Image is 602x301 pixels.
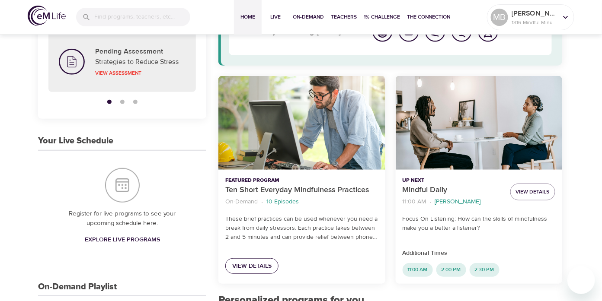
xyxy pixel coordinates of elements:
[407,13,450,22] span: The Connection
[218,76,385,170] button: Ten Short Everyday Mindfulness Practices
[510,184,555,200] button: View Details
[225,197,258,206] p: On-Demand
[403,177,503,184] p: Up Next
[28,6,66,26] img: logo
[403,215,555,233] p: Focus On Listening: How can the skills of mindfulness make you a better a listener?
[403,196,503,208] nav: breadcrumb
[516,187,550,196] span: View Details
[436,266,466,273] span: 2:00 PM
[512,8,557,19] p: [PERSON_NAME]
[85,234,160,245] span: Explore Live Programs
[38,282,117,292] h3: On-Demand Playlist
[567,266,595,294] iframe: Button to launch messaging window
[396,76,562,170] button: Mindful Daily
[81,232,163,248] a: Explore Live Programs
[225,215,378,242] p: These brief practices can be used whenever you need a break from daily stressors. Each practice t...
[364,13,400,22] span: 1% Challenge
[232,261,272,272] span: View Details
[95,69,186,77] p: View Assessment
[403,249,555,258] p: Additional Times
[261,196,263,208] li: ·
[225,196,378,208] nav: breadcrumb
[95,47,186,56] h5: Pending Assessment
[470,266,500,273] span: 2:30 PM
[293,13,324,22] span: On-Demand
[403,263,433,277] div: 11:00 AM
[55,209,189,228] p: Register for live programs to see your upcoming schedule here.
[403,266,433,273] span: 11:00 AM
[94,8,190,26] input: Find programs, teachers, etc...
[403,184,503,196] p: Mindful Daily
[38,136,113,146] h3: Your Live Schedule
[470,263,500,277] div: 2:30 PM
[237,13,258,22] span: Home
[225,177,378,184] p: Featured Program
[430,196,432,208] li: ·
[266,197,299,206] p: 10 Episodes
[512,19,557,26] p: 1816 Mindful Minutes
[225,184,378,196] p: Ten Short Everyday Mindfulness Practices
[491,9,508,26] div: MB
[225,258,279,274] a: View Details
[403,197,426,206] p: 11:00 AM
[436,263,466,277] div: 2:00 PM
[105,168,140,203] img: Your Live Schedule
[331,13,357,22] span: Teachers
[435,197,481,206] p: [PERSON_NAME]
[95,57,186,67] p: Strategies to Reduce Stress
[265,13,286,22] span: Live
